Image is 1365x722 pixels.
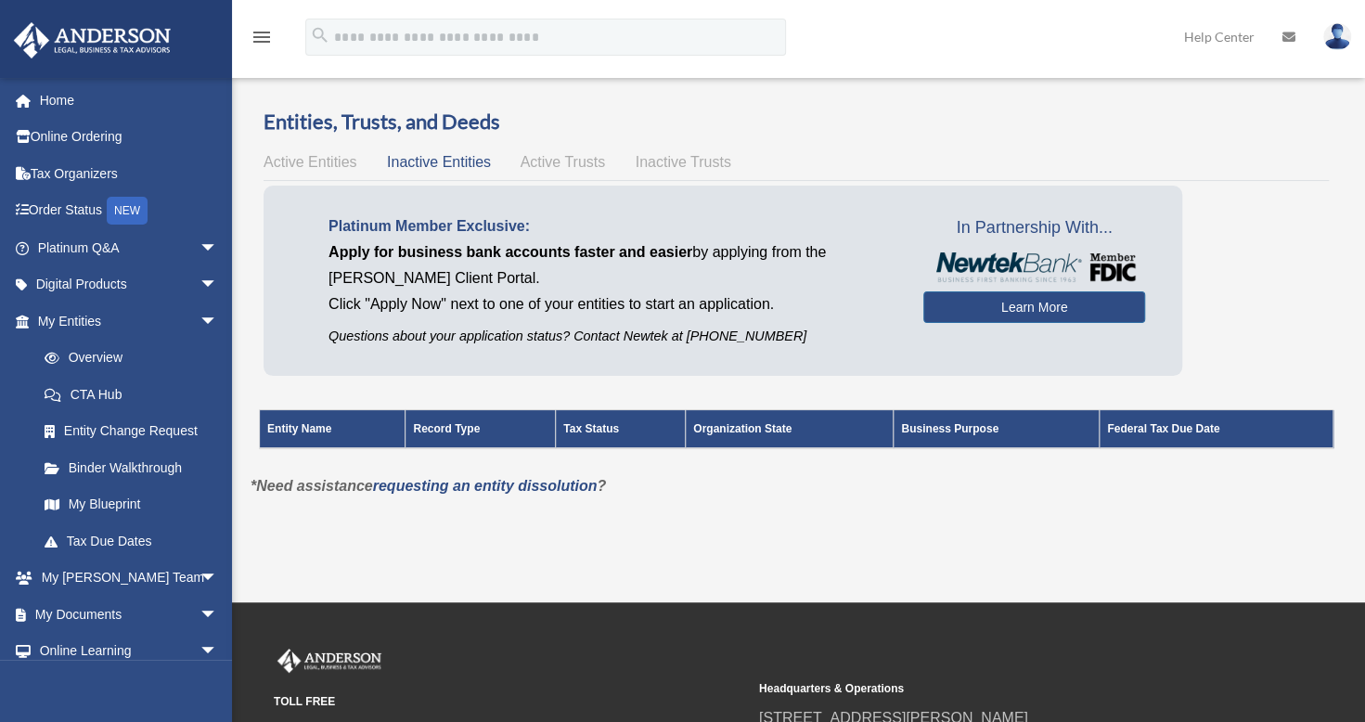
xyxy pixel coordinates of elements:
a: requesting an entity dissolution [373,478,598,494]
span: arrow_drop_down [200,229,237,267]
small: Headquarters & Operations [759,679,1231,699]
span: arrow_drop_down [200,303,237,341]
span: Inactive Entities [387,154,491,170]
img: Anderson Advisors Platinum Portal [274,649,385,673]
th: Tax Status [556,410,686,449]
a: Learn More [923,291,1145,323]
span: Active Trusts [521,154,606,170]
p: by applying from the [PERSON_NAME] Client Portal. [328,239,895,291]
a: Tax Organizers [13,155,246,192]
span: arrow_drop_down [200,560,237,598]
a: My Blueprint [26,486,237,523]
em: *Need assistance ? [251,478,606,494]
img: Anderson Advisors Platinum Portal [8,22,176,58]
a: Home [13,82,246,119]
img: User Pic [1323,23,1351,50]
th: Federal Tax Due Date [1100,410,1333,449]
a: My Entitiesarrow_drop_down [13,303,237,340]
a: Platinum Q&Aarrow_drop_down [13,229,246,266]
span: arrow_drop_down [200,596,237,634]
a: My [PERSON_NAME] Teamarrow_drop_down [13,560,246,597]
h3: Entities, Trusts, and Deeds [264,108,1329,136]
i: search [310,25,330,45]
div: NEW [107,197,148,225]
a: My Documentsarrow_drop_down [13,596,246,633]
a: Online Learningarrow_drop_down [13,633,246,670]
a: Tax Due Dates [26,522,237,560]
span: Active Entities [264,154,356,170]
a: CTA Hub [26,376,237,413]
a: Overview [26,340,227,377]
a: Online Ordering [13,119,246,156]
th: Entity Name [260,410,406,449]
a: Digital Productsarrow_drop_down [13,266,246,303]
a: Binder Walkthrough [26,449,237,486]
th: Organization State [686,410,894,449]
p: Questions about your application status? Contact Newtek at [PHONE_NUMBER] [328,325,895,348]
span: arrow_drop_down [200,633,237,671]
i: menu [251,26,273,48]
span: arrow_drop_down [200,266,237,304]
a: Entity Change Request [26,413,237,450]
p: Click "Apply Now" next to one of your entities to start an application. [328,291,895,317]
span: Apply for business bank accounts faster and easier [328,244,692,260]
a: Order StatusNEW [13,192,246,230]
span: In Partnership With... [923,213,1145,243]
p: Platinum Member Exclusive: [328,213,895,239]
th: Record Type [406,410,556,449]
a: menu [251,32,273,48]
small: TOLL FREE [274,692,746,712]
th: Business Purpose [894,410,1100,449]
span: Inactive Trusts [636,154,731,170]
img: NewtekBankLogoSM.png [933,252,1136,282]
